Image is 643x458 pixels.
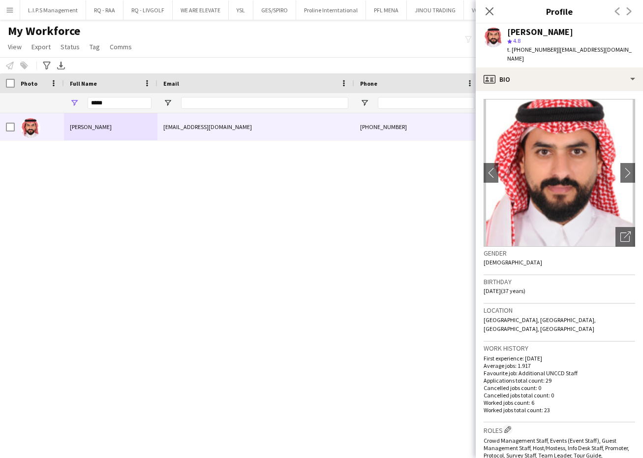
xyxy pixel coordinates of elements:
[157,113,354,140] div: [EMAIL_ADDRESS][DOMAIN_NAME]
[484,355,635,362] p: First experience: [DATE]
[181,97,348,109] input: Email Filter Input
[513,37,521,44] span: 4.8
[484,384,635,392] p: Cancelled jobs count: 0
[366,0,407,20] button: PFL MENA
[476,67,643,91] div: Bio
[88,97,152,109] input: Full Name Filter Input
[106,40,136,53] a: Comms
[28,40,55,53] a: Export
[296,0,366,20] button: Proline Interntational
[163,98,172,107] button: Open Filter Menu
[123,0,173,20] button: RQ - LIVGOLF
[407,0,464,20] button: JINOU TRADING
[484,99,635,247] img: Crew avatar or photo
[484,249,635,258] h3: Gender
[86,0,123,20] button: RQ - RAA
[484,277,635,286] h3: Birthday
[229,0,253,20] button: YSL
[378,97,474,109] input: Phone Filter Input
[57,40,84,53] a: Status
[484,425,635,435] h3: Roles
[41,60,53,71] app-action-btn: Advanced filters
[484,399,635,406] p: Worked jobs count: 6
[31,42,51,51] span: Export
[484,287,525,294] span: [DATE] (37 years)
[21,80,37,87] span: Photo
[253,0,296,20] button: GES/SPIRO
[8,42,22,51] span: View
[484,306,635,315] h3: Location
[360,80,377,87] span: Phone
[4,40,26,53] a: View
[484,392,635,399] p: Cancelled jobs total count: 0
[484,406,635,414] p: Worked jobs total count: 23
[86,40,104,53] a: Tag
[70,80,97,87] span: Full Name
[476,5,643,18] h3: Profile
[484,344,635,353] h3: Work history
[615,227,635,247] div: Open photos pop-in
[507,46,558,53] span: t. [PHONE_NUMBER]
[163,80,179,87] span: Email
[110,42,132,51] span: Comms
[360,98,369,107] button: Open Filter Menu
[173,0,229,20] button: WE ARE ELEVATE
[61,42,80,51] span: Status
[55,60,67,71] app-action-btn: Export XLSX
[21,118,40,138] img: Rayed AlRhimi
[90,42,100,51] span: Tag
[507,28,573,36] div: [PERSON_NAME]
[484,259,542,266] span: [DEMOGRAPHIC_DATA]
[8,24,80,38] span: My Workforce
[484,377,635,384] p: Applications total count: 29
[464,0,512,20] button: VOLARIS LLC
[70,98,79,107] button: Open Filter Menu
[484,369,635,377] p: Favourite job: Additional UNCCD Staff
[70,123,112,131] span: [PERSON_NAME]
[507,46,632,62] span: | [EMAIL_ADDRESS][DOMAIN_NAME]
[20,0,86,20] button: L.I.P.S Management
[354,113,480,140] div: [PHONE_NUMBER]
[484,316,596,332] span: [GEOGRAPHIC_DATA], [GEOGRAPHIC_DATA], [GEOGRAPHIC_DATA], [GEOGRAPHIC_DATA]
[484,362,635,369] p: Average jobs: 1.917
